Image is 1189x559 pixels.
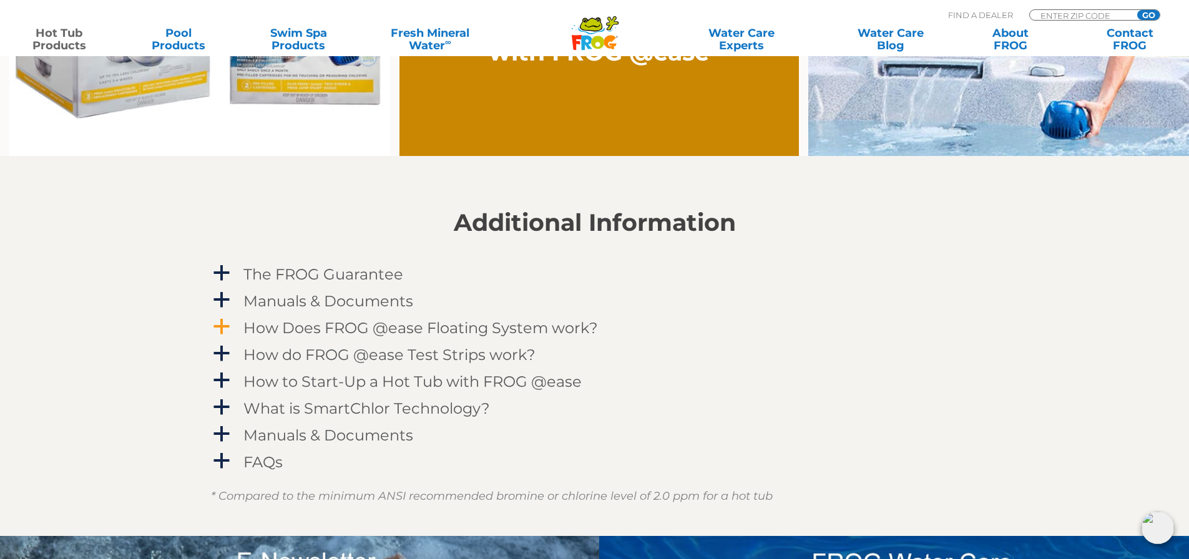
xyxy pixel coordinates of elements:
input: GO [1137,10,1160,20]
span: a [212,344,231,363]
h2: Additional Information [211,209,979,236]
h4: Manuals & Documents [243,293,413,309]
h4: Manuals & Documents [243,427,413,444]
h4: How to Start-Up a Hot Tub with FROG @ease [243,373,582,390]
span: a [212,452,231,470]
a: a The FROG Guarantee [211,263,979,286]
span: a [212,398,231,417]
a: a Manuals & Documents [211,424,979,447]
a: PoolProducts [132,27,225,52]
a: a How do FROG @ease Test Strips work? [211,343,979,366]
a: Water CareBlog [844,27,937,52]
h4: FAQs [243,454,283,470]
span: a [212,425,231,444]
span: a [212,264,231,283]
input: Zip Code Form [1039,10,1123,21]
em: * Compared to the minimum ANSI recommended bromine or chlorine level of 2.0 ppm for a hot tub [211,489,773,503]
a: a How to Start-Up a Hot Tub with FROG @ease [211,370,979,393]
a: a What is SmartChlor Technology? [211,397,979,420]
h4: The FROG Guarantee [243,266,403,283]
a: a Manuals & Documents [211,289,979,313]
p: Find A Dealer [948,9,1013,21]
span: a [212,371,231,390]
h4: How Does FROG @ease Floating System work? [243,319,598,336]
span: a [212,318,231,336]
a: Swim SpaProducts [252,27,345,52]
span: a [212,291,231,309]
h4: What is SmartChlor Technology? [243,400,490,417]
a: a How Does FROG @ease Floating System work? [211,316,979,339]
img: openIcon [1142,512,1174,544]
a: Water CareExperts [666,27,817,52]
a: Fresh MineralWater∞ [371,27,488,52]
a: ContactFROG [1084,27,1177,52]
a: Hot TubProducts [12,27,105,52]
h4: How do FROG @ease Test Strips work? [243,346,536,363]
a: AboutFROG [964,27,1057,52]
sup: ∞ [445,37,451,47]
a: a FAQs [211,450,979,474]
